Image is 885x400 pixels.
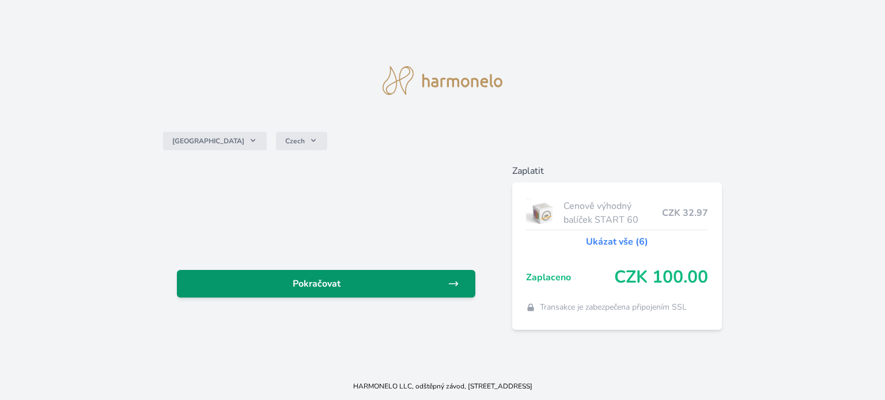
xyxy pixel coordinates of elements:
span: Zaplaceno [526,271,614,284]
span: [GEOGRAPHIC_DATA] [172,136,244,146]
a: Ukázat vše (6) [586,235,648,249]
span: CZK 32.97 [662,206,708,220]
span: Transakce je zabezpečena připojením SSL [540,302,687,313]
span: Pokračovat [186,277,448,291]
span: Czech [285,136,305,146]
span: CZK 100.00 [614,267,708,288]
h6: Zaplatit [512,164,722,178]
a: Pokračovat [177,270,475,298]
button: [GEOGRAPHIC_DATA] [163,132,267,150]
button: Czech [276,132,327,150]
img: logo.svg [383,66,502,95]
span: Cenově výhodný balíček START 60 [563,199,662,227]
img: start.jpg [526,199,559,227]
